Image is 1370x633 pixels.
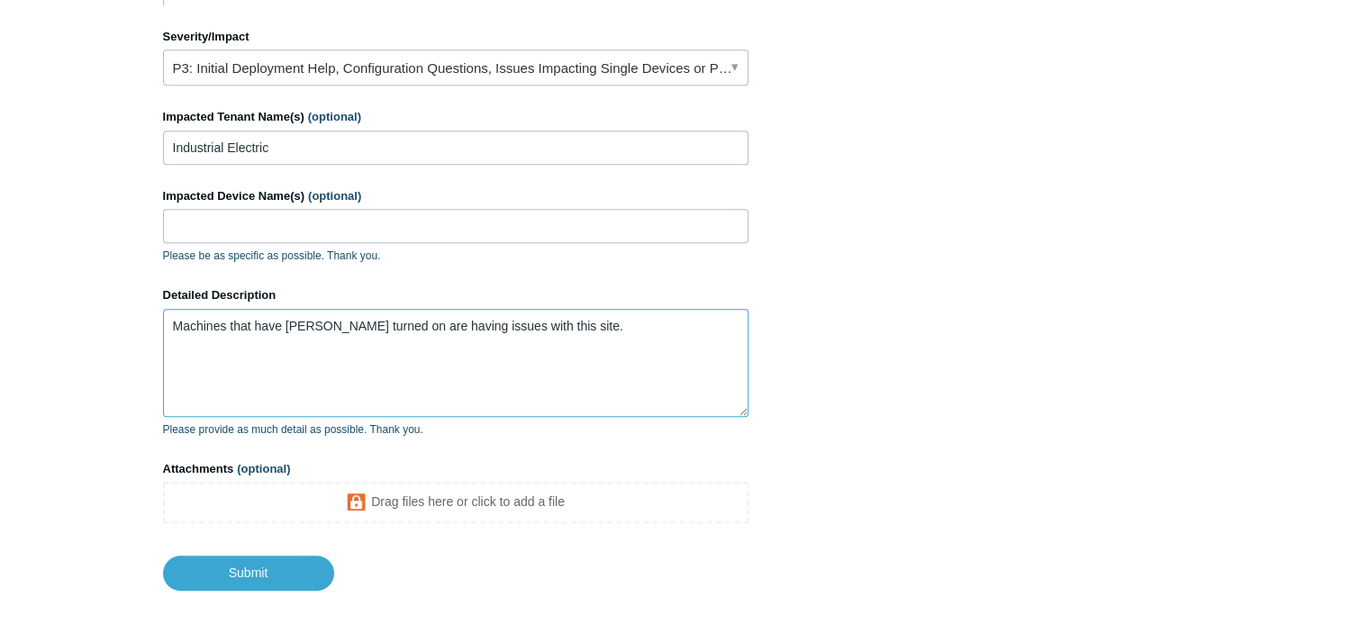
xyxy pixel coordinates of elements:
span: (optional) [308,189,361,203]
label: Attachments [163,460,749,478]
span: (optional) [237,462,290,475]
label: Impacted Tenant Name(s) [163,108,749,126]
p: Please be as specific as possible. Thank you. [163,248,749,264]
label: Severity/Impact [163,28,749,46]
span: (optional) [308,110,361,123]
label: Detailed Description [163,286,749,304]
input: Submit [163,556,334,590]
a: P3: Initial Deployment Help, Configuration Questions, Issues Impacting Single Devices or Past Out... [163,50,749,86]
p: Please provide as much detail as possible. Thank you. [163,421,749,438]
label: Impacted Device Name(s) [163,187,749,205]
